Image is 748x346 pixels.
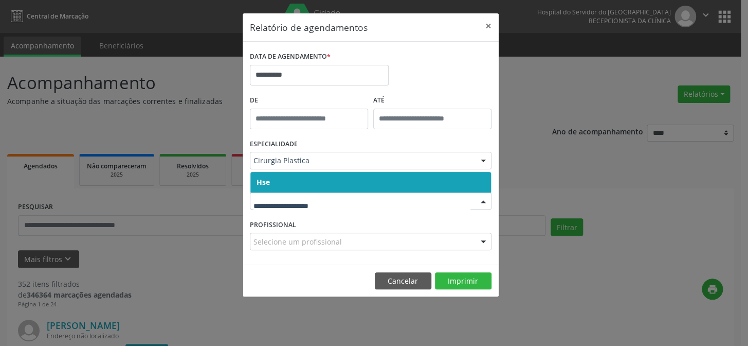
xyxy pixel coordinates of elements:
[253,155,470,166] span: Cirurgia Plastica
[250,49,331,65] label: DATA DE AGENDAMENTO
[478,13,499,39] button: Close
[250,21,368,34] h5: Relatório de agendamentos
[435,272,491,290] button: Imprimir
[375,272,431,290] button: Cancelar
[373,93,491,109] label: ATÉ
[257,177,270,187] span: Hse
[250,93,368,109] label: De
[250,217,296,233] label: PROFISSIONAL
[250,136,298,152] label: ESPECIALIDADE
[253,236,342,247] span: Selecione um profissional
